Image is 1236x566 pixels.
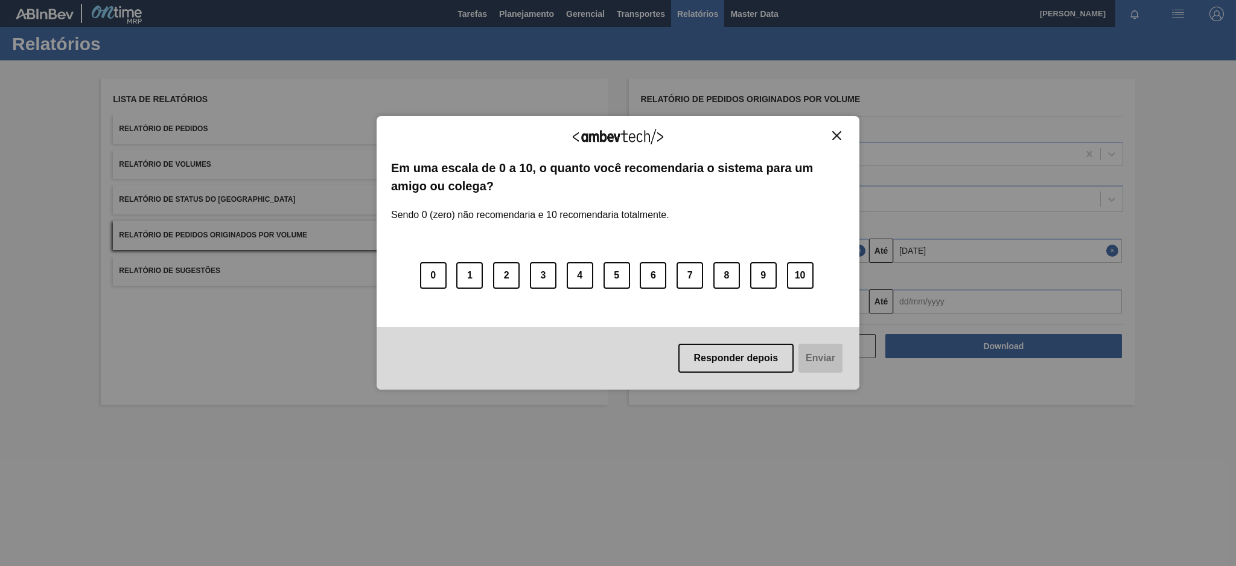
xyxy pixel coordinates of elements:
[391,195,669,220] label: Sendo 0 (zero) não recomendaria e 10 recomendaria totalmente.
[713,262,740,289] button: 8
[391,159,845,196] label: Em uma escala de 0 a 10, o quanto você recomendaria o sistema para um amigo ou colega?
[787,262,814,289] button: 10
[750,262,777,289] button: 9
[677,262,703,289] button: 7
[829,130,845,141] button: Close
[573,129,663,144] img: Logo Ambevtech
[640,262,666,289] button: 6
[493,262,520,289] button: 2
[678,344,794,373] button: Responder depois
[420,262,447,289] button: 0
[456,262,483,289] button: 1
[832,131,841,140] img: Close
[567,262,593,289] button: 4
[530,262,556,289] button: 3
[604,262,630,289] button: 5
